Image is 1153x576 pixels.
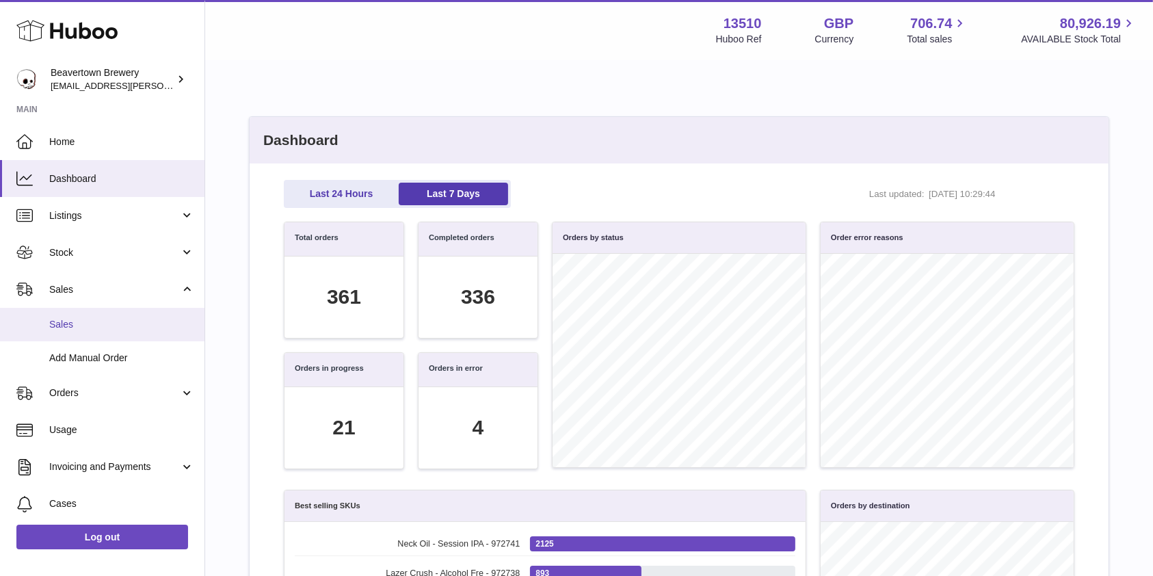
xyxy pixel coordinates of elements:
[49,423,194,436] span: Usage
[1060,14,1121,33] span: 80,926.19
[929,188,1038,200] span: [DATE] 10:29:44
[49,352,194,365] span: Add Manual Order
[910,14,952,33] span: 706.74
[907,14,968,46] a: 706.74 Total sales
[563,233,624,243] h3: Orders by status
[869,188,925,200] span: Last updated:
[49,172,194,185] span: Dashboard
[461,283,495,311] div: 336
[429,233,494,246] h3: Completed orders
[16,525,188,549] a: Log out
[907,33,968,46] span: Total sales
[295,363,364,376] h3: Orders in progress
[49,497,194,510] span: Cases
[49,387,180,400] span: Orders
[49,283,180,296] span: Sales
[535,538,553,549] span: 2125
[51,66,174,92] div: Beavertown Brewery
[250,117,1109,163] h2: Dashboard
[49,246,180,259] span: Stock
[16,69,37,90] img: kit.lowe@beavertownbrewery.co.uk
[473,414,484,442] div: 4
[724,14,762,33] strong: 13510
[399,183,508,205] a: Last 7 Days
[716,33,762,46] div: Huboo Ref
[295,501,360,511] h3: Best selling SKUs
[49,318,194,331] span: Sales
[332,414,355,442] div: 21
[49,135,194,148] span: Home
[327,283,361,311] div: 361
[49,209,180,222] span: Listings
[49,460,180,473] span: Invoicing and Payments
[824,14,853,33] strong: GBP
[831,233,903,243] h3: Order error reasons
[831,501,910,511] h3: Orders by destination
[287,183,396,205] a: Last 24 Hours
[1021,14,1137,46] a: 80,926.19 AVAILABLE Stock Total
[1021,33,1137,46] span: AVAILABLE Stock Total
[295,233,339,246] h3: Total orders
[815,33,854,46] div: Currency
[429,363,483,376] h3: Orders in error
[51,80,274,91] span: [EMAIL_ADDRESS][PERSON_NAME][DOMAIN_NAME]
[295,538,520,550] span: Neck Oil - Session IPA - 972741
